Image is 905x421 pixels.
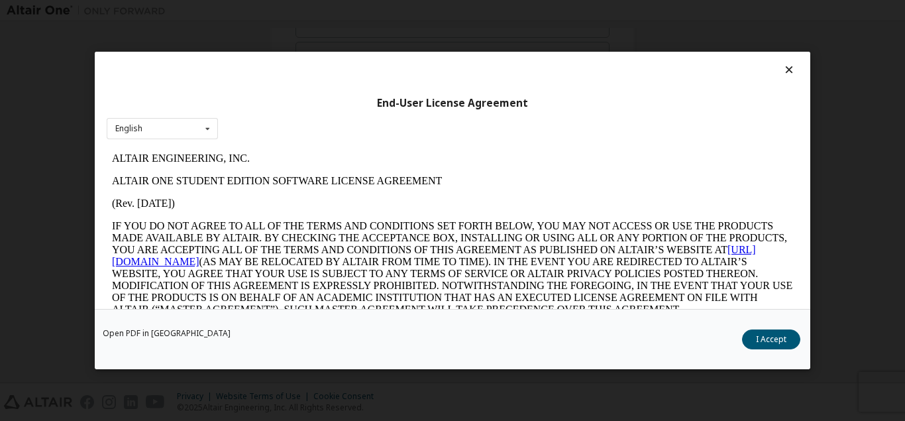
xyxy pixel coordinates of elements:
[5,28,686,40] p: ALTAIR ONE STUDENT EDITION SOFTWARE LICENSE AGREEMENT
[5,73,686,168] p: IF YOU DO NOT AGREE TO ALL OF THE TERMS AND CONDITIONS SET FORTH BELOW, YOU MAY NOT ACCESS OR USE...
[115,125,142,133] div: English
[5,50,686,62] p: (Rev. [DATE])
[5,5,686,17] p: ALTAIR ENGINEERING, INC.
[742,330,800,349] button: I Accept
[107,97,798,110] div: End-User License Agreement
[103,330,231,337] a: Open PDF in [GEOGRAPHIC_DATA]
[5,179,686,227] p: This Altair One Student Edition Software License Agreement (“Agreement”) is between Altair Engine...
[5,97,649,120] a: [URL][DOMAIN_NAME]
